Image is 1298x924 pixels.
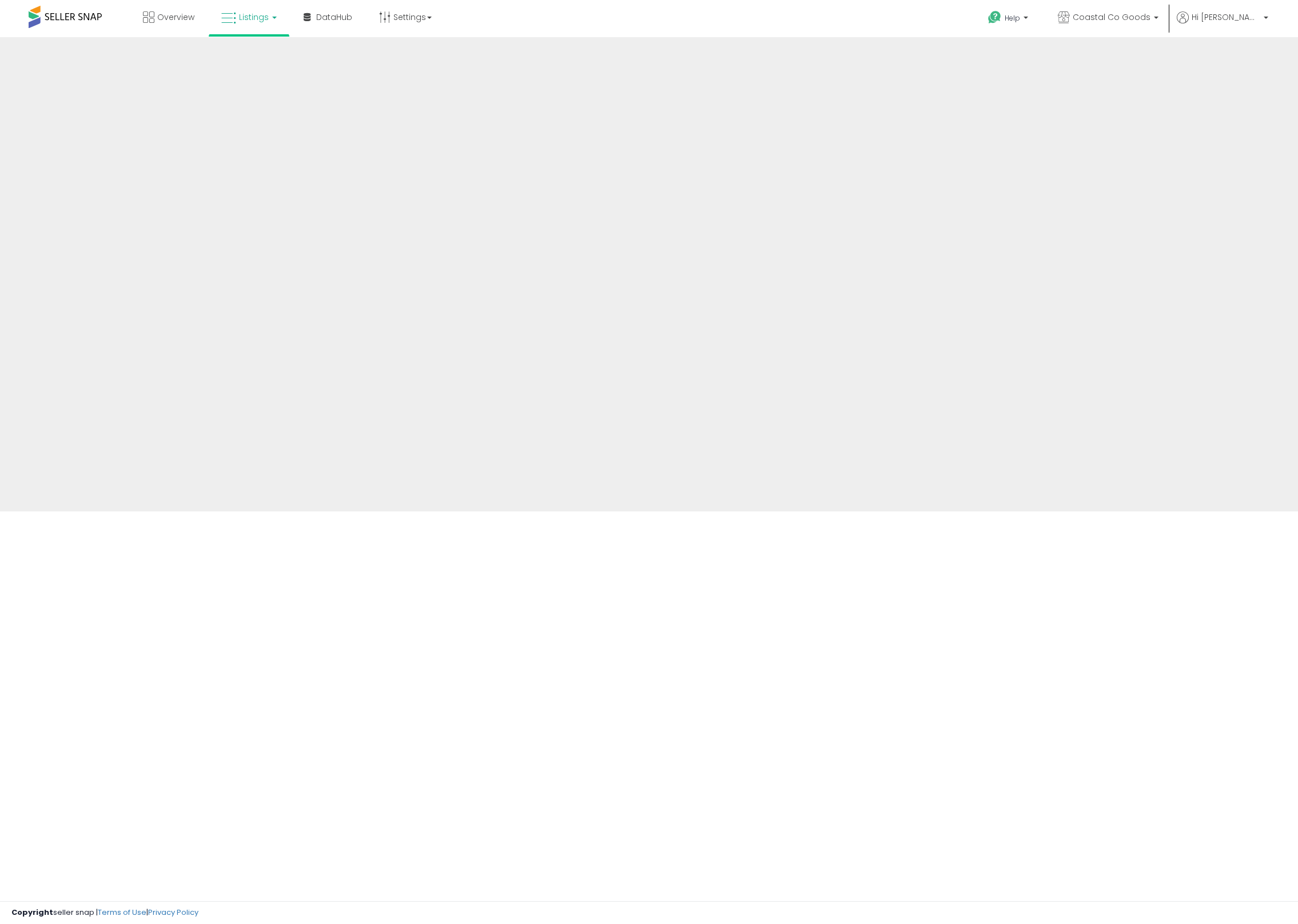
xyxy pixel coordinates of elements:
span: Hi [PERSON_NAME] [1192,11,1260,23]
span: DataHub [316,11,352,23]
span: Overview [157,11,194,23]
a: Hi [PERSON_NAME] [1177,11,1268,37]
span: Coastal Co Goods [1073,11,1150,23]
i: Get Help [988,10,1002,25]
span: Help [1005,13,1020,23]
span: Listings [239,11,269,23]
a: Help [979,2,1040,37]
